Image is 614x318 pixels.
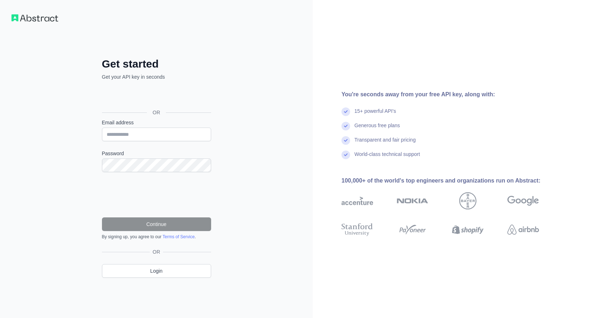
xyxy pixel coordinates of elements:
div: Sign in with Google. Opens in new tab [102,88,210,104]
div: You're seconds away from your free API key, along with: [341,90,562,99]
img: check mark [341,107,350,116]
h2: Get started [102,57,211,70]
label: Password [102,150,211,157]
img: Workflow [11,14,58,22]
button: Continue [102,217,211,231]
img: check mark [341,151,350,159]
a: Terms of Service [163,234,195,239]
p: Get your API key in seconds [102,73,211,80]
div: By signing up, you agree to our . [102,234,211,240]
span: OR [150,248,163,255]
a: Login [102,264,211,278]
div: Generous free plans [354,122,400,136]
div: 15+ powerful API's [354,107,396,122]
img: airbnb [507,222,539,238]
div: Transparent and fair pricing [354,136,416,151]
img: check mark [341,122,350,130]
div: 100,000+ of the world's top engineers and organizations run on Abstract: [341,176,562,185]
img: google [507,192,539,209]
span: OR [147,109,166,116]
img: stanford university [341,222,373,238]
img: payoneer [397,222,428,238]
img: check mark [341,136,350,145]
img: accenture [341,192,373,209]
img: shopify [452,222,484,238]
img: bayer [459,192,476,209]
img: nokia [397,192,428,209]
iframe: reCAPTCHA [102,181,211,209]
label: Email address [102,119,211,126]
iframe: Sign in with Google Button [98,88,213,104]
div: World-class technical support [354,151,420,165]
